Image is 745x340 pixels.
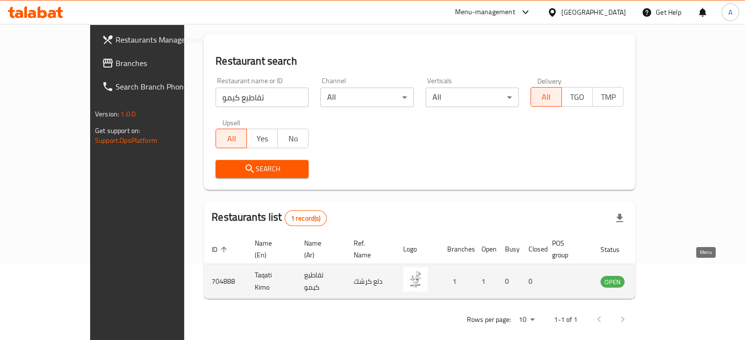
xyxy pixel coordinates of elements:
[304,237,334,261] span: Name (Ar)
[601,244,632,255] span: Status
[521,264,544,299] td: 0
[296,264,346,299] td: تقاطيع كيمو
[277,129,309,148] button: No
[216,54,624,68] h2: Restaurant search
[592,87,624,107] button: TMP
[346,264,395,299] td: دلع كرشك
[439,264,474,299] td: 1
[515,313,538,327] div: Rows per page:
[530,87,562,107] button: All
[94,51,215,75] a: Branches
[216,160,309,178] button: Search
[251,132,274,146] span: Yes
[561,87,593,107] button: TGO
[474,264,497,299] td: 1
[497,264,521,299] td: 0
[403,267,428,292] img: Taqati Kimo
[94,28,215,51] a: Restaurants Management
[204,264,247,299] td: 704888
[537,77,562,84] label: Delivery
[95,108,119,120] span: Version:
[395,234,439,264] th: Logo
[566,90,589,104] span: TGO
[116,57,207,69] span: Branches
[255,237,285,261] span: Name (En)
[223,163,301,175] span: Search
[216,88,309,107] input: Search for restaurant name or ID..
[222,119,240,126] label: Upsell
[212,210,327,226] h2: Restaurants list
[216,129,247,148] button: All
[116,81,207,92] span: Search Branch Phone
[95,124,140,137] span: Get support on:
[439,234,474,264] th: Branches
[455,6,515,18] div: Menu-management
[552,237,581,261] span: POS group
[285,210,327,226] div: Total records count
[554,314,577,326] p: 1-1 of 1
[474,234,497,264] th: Open
[120,108,136,120] span: 1.0.0
[608,206,631,230] div: Export file
[247,264,296,299] td: Taqati Kimo
[94,75,215,98] a: Search Branch Phone
[95,134,157,147] a: Support.OpsPlatform
[601,276,625,288] div: OPEN
[116,34,207,45] span: Restaurants Management
[728,7,732,18] span: A
[282,132,305,146] span: No
[497,234,521,264] th: Busy
[204,234,678,299] table: enhanced table
[601,276,625,288] span: OPEN
[246,129,278,148] button: Yes
[597,90,620,104] span: TMP
[521,234,544,264] th: Closed
[561,7,626,18] div: [GEOGRAPHIC_DATA]
[467,314,511,326] p: Rows per page:
[212,244,230,255] span: ID
[285,214,327,223] span: 1 record(s)
[354,237,384,261] span: Ref. Name
[426,88,519,107] div: All
[220,132,243,146] span: All
[320,88,413,107] div: All
[535,90,558,104] span: All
